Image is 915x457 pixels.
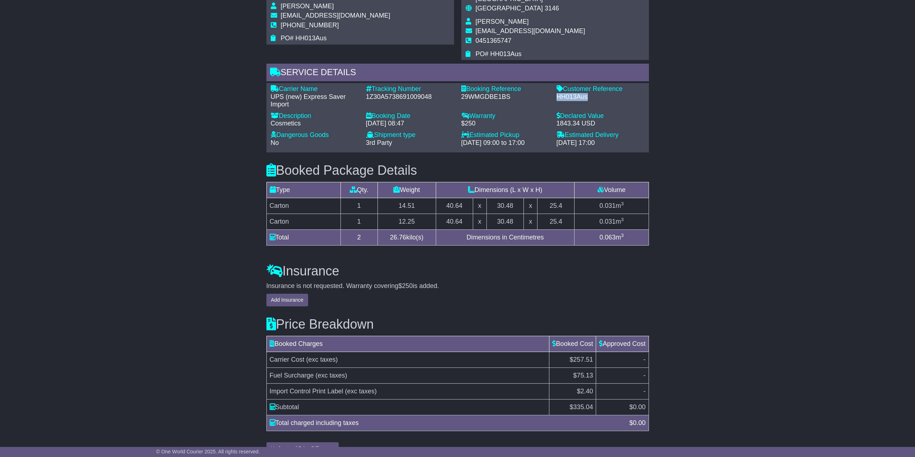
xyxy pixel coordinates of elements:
div: Service Details [266,64,649,83]
div: Cosmetics [271,120,359,128]
td: 2 [340,229,378,245]
td: 40.64 [436,214,473,229]
td: 30.48 [486,198,523,214]
td: 14.51 [378,198,436,214]
td: Booked Cost [549,336,596,352]
div: UPS (new) Express Saver Import [271,93,359,109]
span: [PHONE_NUMBER] [281,22,339,29]
sup: 3 [621,217,624,222]
sup: 3 [621,233,624,238]
h3: Price Breakdown [266,317,649,332]
td: Total [266,229,340,245]
span: - [644,356,646,363]
span: (exc taxes) [316,372,347,379]
td: Type [266,182,340,198]
td: 12.25 [378,214,436,229]
span: Fuel Surcharge [270,372,314,379]
h3: Booked Package Details [266,163,649,178]
button: Add Insurance [266,294,308,306]
div: $ [626,418,649,428]
span: $250 [398,282,413,289]
div: Carrier Name [271,85,359,93]
div: $250 [461,120,549,128]
span: [PERSON_NAME] [281,3,334,10]
td: x [524,214,537,229]
td: Weight [378,182,436,198]
td: Volume [575,182,649,198]
td: 1 [340,198,378,214]
span: 0.00 [633,419,645,426]
div: Total charged including taxes [266,418,626,428]
span: (exc taxes) [306,356,338,363]
span: 0.00 [633,403,645,411]
td: Dimensions (L x W x H) [436,182,575,198]
div: Estimated Delivery [557,131,645,139]
td: Qty. [340,182,378,198]
span: Carrier Cost [270,356,305,363]
span: 3146 [545,5,559,12]
td: Carton [266,214,340,229]
td: Subtotal [266,399,549,415]
td: 25.4 [537,198,575,214]
td: x [524,198,537,214]
span: $257.51 [569,356,593,363]
span: 3rd Party [366,139,392,146]
div: 1Z30A5738691009048 [366,93,454,101]
div: [DATE] 09:00 to 17:00 [461,139,549,147]
td: Carton [266,198,340,214]
span: [EMAIL_ADDRESS][DOMAIN_NAME] [476,27,585,35]
td: 25.4 [537,214,575,229]
div: Tracking Number [366,85,454,93]
span: - [644,388,646,395]
td: x [473,198,486,214]
div: Warranty [461,112,549,120]
span: [EMAIL_ADDRESS][DOMAIN_NAME] [281,12,390,19]
div: Booking Date [366,112,454,120]
span: 0.031 [599,218,616,225]
td: $ [549,399,596,415]
td: 1 [340,214,378,229]
div: HH013Aus [557,93,645,101]
div: Dangerous Goods [271,131,359,139]
span: 26.76 [390,234,406,241]
td: Dimensions in Centimetres [436,229,575,245]
div: Insurance is not requested. Warranty covering is added. [266,282,649,290]
div: 29WMGDBE1BS [461,93,549,101]
span: © One World Courier 2025. All rights reserved. [156,449,260,454]
div: Booking Reference [461,85,549,93]
td: m [575,198,649,214]
td: x [473,214,486,229]
span: $2.40 [577,388,593,395]
span: PO# HH013Aus [476,50,522,58]
span: - [644,372,646,379]
td: $ [596,399,649,415]
div: Description [271,112,359,120]
div: Shipment type [366,131,454,139]
h3: Insurance [266,264,649,278]
span: Import Control Print Label [270,388,343,395]
span: No [271,139,279,146]
td: 40.64 [436,198,473,214]
div: 1843.34 USD [557,120,645,128]
div: Estimated Pickup [461,131,549,139]
div: Customer Reference [557,85,645,93]
td: kilo(s) [378,229,436,245]
span: [GEOGRAPHIC_DATA] [476,5,543,12]
td: m [575,229,649,245]
span: [PERSON_NAME] [476,18,529,25]
span: $75.13 [573,372,593,379]
span: PO# HH013Aus [281,35,327,42]
td: m [575,214,649,229]
div: Declared Value [557,112,645,120]
span: 0.031 [599,202,616,209]
span: 0.063 [599,234,616,241]
div: [DATE] 17:00 [557,139,645,147]
span: 0451365747 [476,37,512,44]
span: 335.04 [573,403,593,411]
sup: 3 [621,201,624,206]
span: (exc taxes) [345,388,377,395]
td: Approved Cost [596,336,649,352]
td: 30.48 [486,214,523,229]
td: Booked Charges [266,336,549,352]
div: [DATE] 08:47 [366,120,454,128]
